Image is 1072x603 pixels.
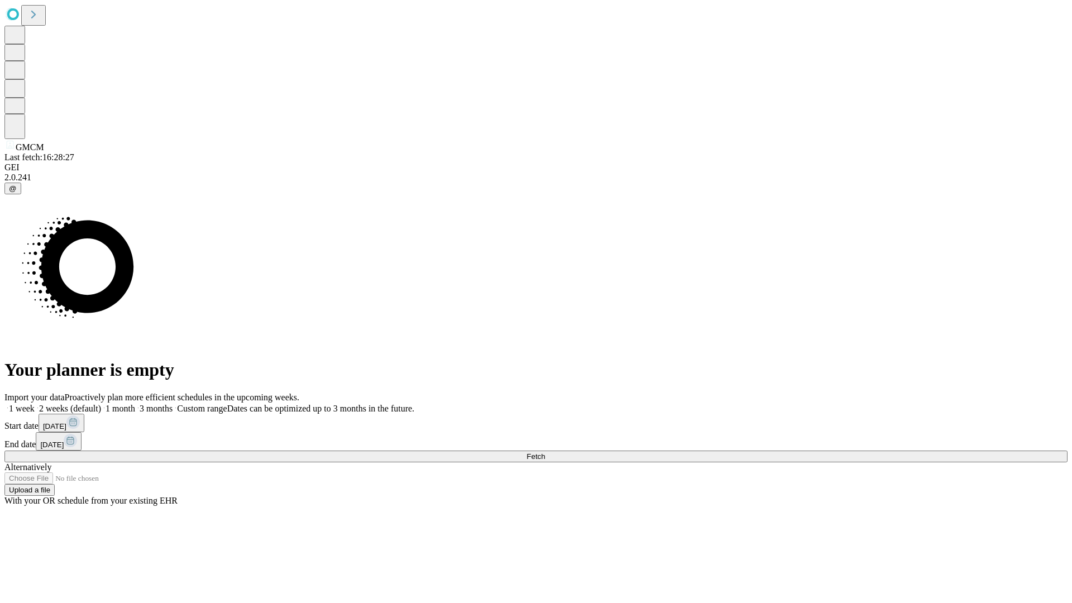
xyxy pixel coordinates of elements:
[65,393,299,402] span: Proactively plan more efficient schedules in the upcoming weeks.
[16,142,44,152] span: GMCM
[177,404,227,413] span: Custom range
[9,184,17,193] span: @
[4,183,21,194] button: @
[4,414,1068,432] div: Start date
[106,404,135,413] span: 1 month
[4,360,1068,380] h1: Your planner is empty
[4,432,1068,451] div: End date
[527,452,545,461] span: Fetch
[39,404,101,413] span: 2 weeks (default)
[4,162,1068,173] div: GEI
[4,496,178,505] span: With your OR schedule from your existing EHR
[4,152,74,162] span: Last fetch: 16:28:27
[140,404,173,413] span: 3 months
[4,173,1068,183] div: 2.0.241
[36,432,82,451] button: [DATE]
[227,404,414,413] span: Dates can be optimized up to 3 months in the future.
[40,441,64,449] span: [DATE]
[43,422,66,430] span: [DATE]
[9,404,35,413] span: 1 week
[4,484,55,496] button: Upload a file
[4,393,65,402] span: Import your data
[4,462,51,472] span: Alternatively
[4,451,1068,462] button: Fetch
[39,414,84,432] button: [DATE]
